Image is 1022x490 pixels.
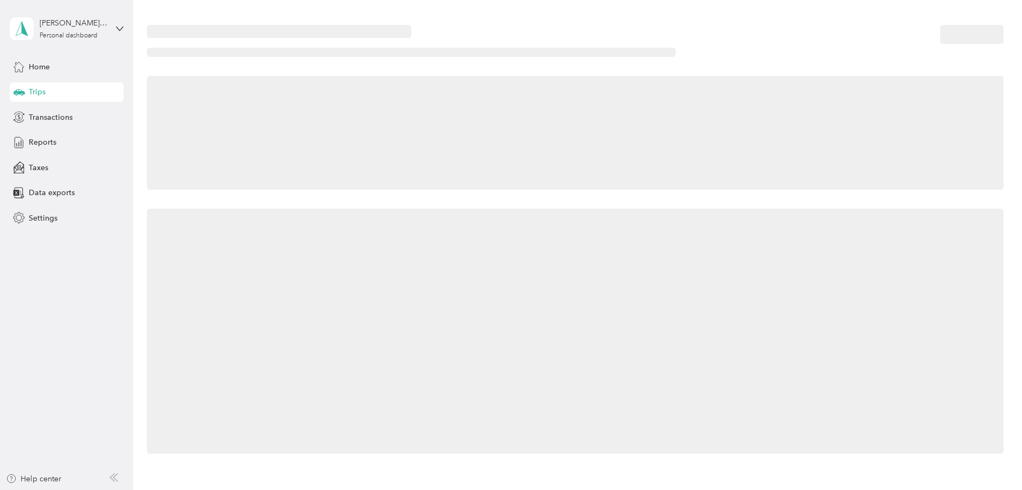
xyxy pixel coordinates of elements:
span: Reports [29,137,56,148]
div: [PERSON_NAME] III [PERSON_NAME] [40,17,107,29]
div: Personal dashboard [40,33,98,39]
span: Transactions [29,112,73,123]
span: Trips [29,86,46,98]
span: Home [29,61,50,73]
span: Data exports [29,187,75,198]
span: Taxes [29,162,48,173]
button: Help center [6,473,61,485]
span: Settings [29,212,57,224]
iframe: Everlance-gr Chat Button Frame [961,429,1022,490]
